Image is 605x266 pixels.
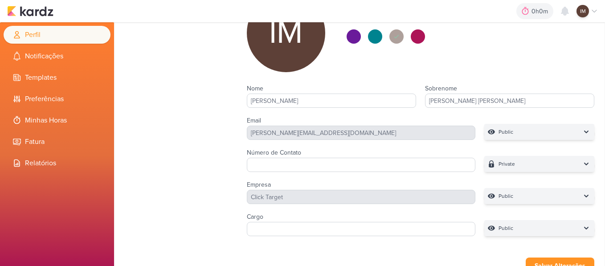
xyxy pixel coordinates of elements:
[247,126,476,140] div: [PERSON_NAME][EMAIL_ADDRESS][DOMAIN_NAME]
[499,160,515,168] p: Private
[247,117,261,124] label: Email
[484,220,594,236] button: Public
[4,111,110,129] li: Minhas Horas
[247,149,301,156] label: Número de Contato
[531,7,551,16] div: 0h0m
[4,154,110,172] li: Relatórios
[7,6,53,16] img: kardz.app
[484,124,594,140] button: Public
[499,192,513,201] p: Public
[4,26,110,44] li: Perfil
[4,90,110,108] li: Preferências
[247,181,271,188] label: Empresa
[269,17,302,49] p: IM
[499,127,513,136] p: Public
[425,85,457,92] label: Sobrenome
[4,69,110,86] li: Templates
[499,224,513,233] p: Public
[576,5,589,17] div: Isabella Machado Guimarães
[484,156,594,172] button: Private
[247,85,263,92] label: Nome
[580,7,586,15] p: IM
[484,188,594,204] button: Public
[4,133,110,151] li: Fatura
[4,47,110,65] li: Notificações
[247,213,263,221] label: Cargo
